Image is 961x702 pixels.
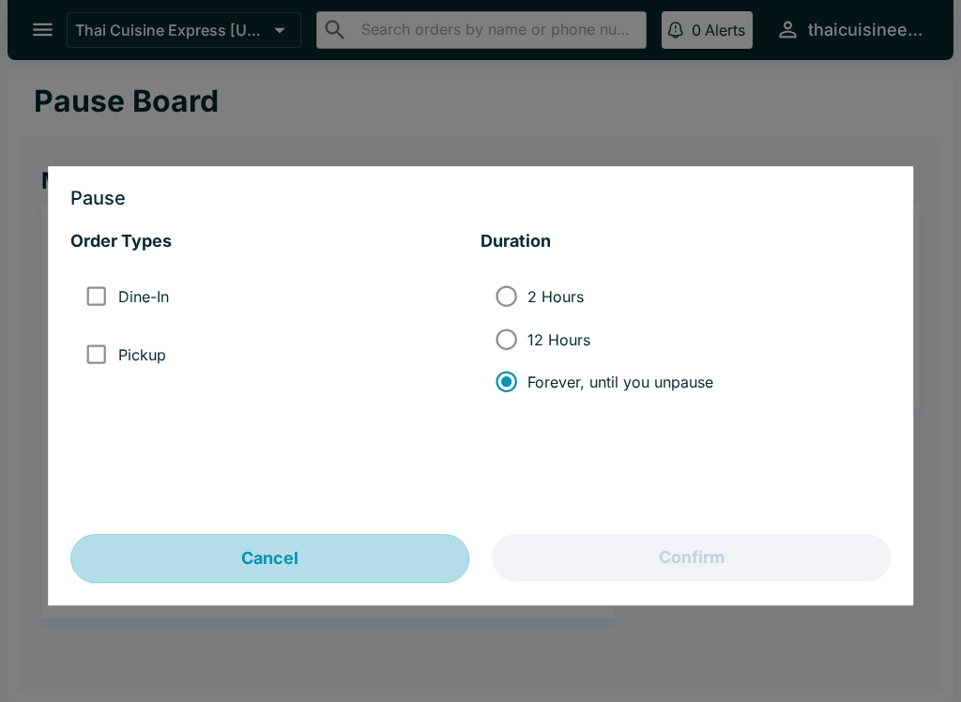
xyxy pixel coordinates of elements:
[480,231,891,253] h5: Duration
[70,535,469,584] button: Cancel
[70,231,480,253] h5: Order Types
[527,287,584,306] span: 2 Hours
[118,287,169,306] span: Dine-In
[527,373,713,391] span: Forever, until you unpause
[527,330,590,349] span: 12 Hours
[118,345,166,364] span: Pickup
[70,190,891,208] h3: Pause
